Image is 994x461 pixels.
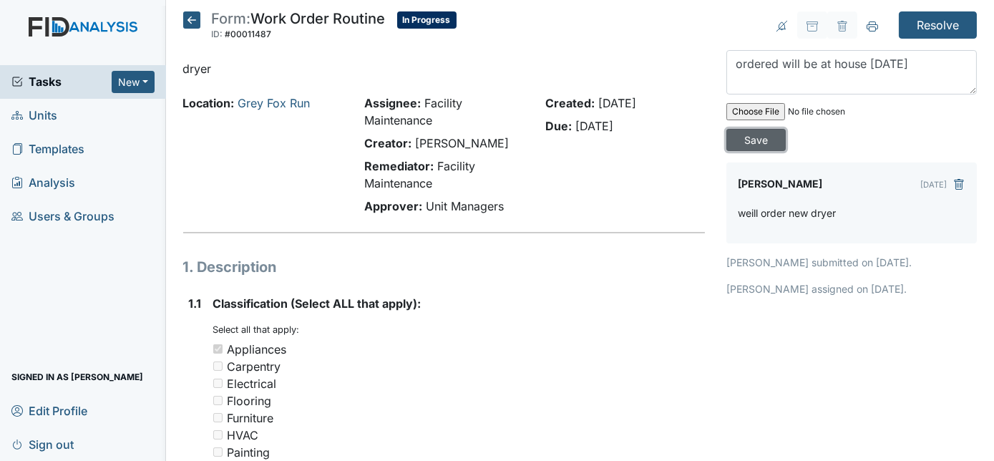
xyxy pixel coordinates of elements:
a: Grey Fox Run [238,96,311,110]
strong: Location: [183,96,235,110]
span: Unit Managers [426,199,504,213]
strong: Created: [545,96,595,110]
span: Classification (Select ALL that apply): [213,296,422,311]
span: Analysis [11,172,75,194]
span: [PERSON_NAME] [415,136,509,150]
input: Flooring [213,396,223,405]
input: Painting [213,447,223,457]
span: Form: [212,10,251,27]
input: Resolve [899,11,977,39]
label: [PERSON_NAME] [738,174,822,194]
div: Flooring [228,392,272,409]
div: HVAC [228,427,259,444]
p: dryer [183,60,706,77]
input: Electrical [213,379,223,388]
strong: Due: [545,119,572,133]
strong: Creator: [364,136,411,150]
span: Edit Profile [11,399,87,422]
input: HVAC [213,430,223,440]
input: Save [726,129,786,151]
span: In Progress [397,11,457,29]
input: Carpentry [213,361,223,371]
p: weill order new dryer [738,205,836,220]
p: [PERSON_NAME] assigned on [DATE]. [726,281,977,296]
small: [DATE] [920,180,947,190]
small: Select all that apply: [213,324,300,335]
label: 1.1 [189,295,202,312]
span: Units [11,105,57,127]
span: ID: [212,29,223,39]
a: Tasks [11,73,112,90]
span: Users & Groups [11,205,114,228]
span: Sign out [11,433,74,455]
div: Appliances [228,341,287,358]
div: Work Order Routine [212,11,386,43]
h1: 1. Description [183,256,706,278]
span: [DATE] [575,119,613,133]
input: Furniture [213,413,223,422]
button: New [112,71,155,93]
div: Furniture [228,409,274,427]
strong: Approver: [364,199,422,213]
div: Electrical [228,375,277,392]
div: Carpentry [228,358,281,375]
span: #00011487 [225,29,272,39]
strong: Remediator: [364,159,434,173]
span: [DATE] [598,96,636,110]
p: [PERSON_NAME] submitted on [DATE]. [726,255,977,270]
strong: Assignee: [364,96,421,110]
span: Signed in as [PERSON_NAME] [11,366,143,388]
span: Templates [11,138,84,160]
div: Painting [228,444,271,461]
input: Appliances [213,344,223,354]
